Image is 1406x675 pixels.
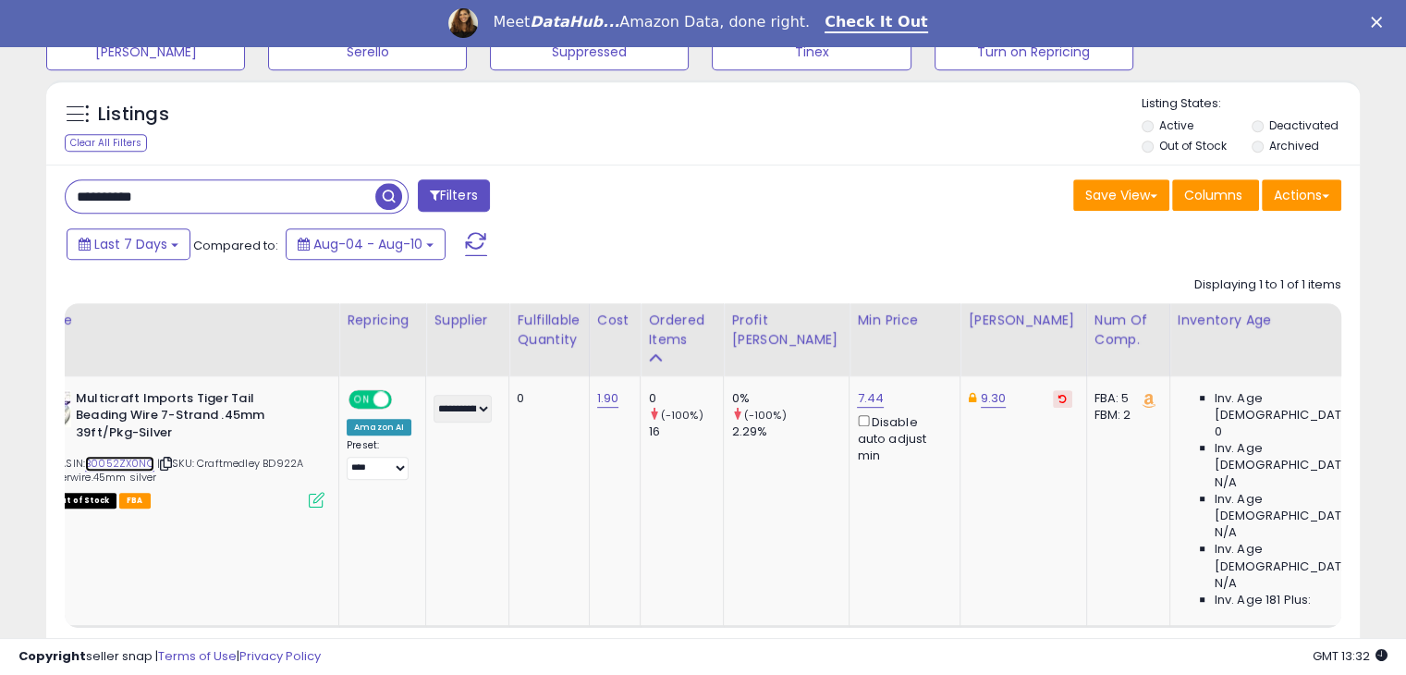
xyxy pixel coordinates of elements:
[119,493,151,509] span: FBA
[1268,117,1338,133] label: Deactivated
[350,391,373,407] span: ON
[493,13,810,31] div: Meet Amazon Data, done right.
[1371,17,1389,28] div: Close
[1178,311,1390,330] div: Inventory Age
[67,228,190,260] button: Last 7 Days
[1215,524,1237,541] span: N/A
[43,311,331,330] div: Title
[1094,390,1155,407] div: FBA: 5
[731,423,849,440] div: 2.29%
[1313,647,1388,665] span: 2025-08-18 13:32 GMT
[47,456,303,484] span: | SKU: Craftmedley BD922A tigerwire.45mm silver
[434,311,501,330] div: Supplier
[981,389,1007,408] a: 9.30
[76,390,300,447] b: Multicraft Imports Tiger Tail Beading Wire 7-Strand .45mm 39ft/Pkg-Silver
[1215,474,1237,491] span: N/A
[1094,311,1162,350] div: Num of Comp.
[712,33,911,70] button: Tinex
[1215,390,1384,423] span: Inv. Age [DEMOGRAPHIC_DATA]:
[347,311,418,330] div: Repricing
[1194,276,1341,294] div: Displaying 1 to 1 of 1 items
[935,33,1133,70] button: Turn on Repricing
[648,311,715,350] div: Ordered Items
[389,391,419,407] span: OFF
[347,439,411,481] div: Preset:
[47,390,324,507] div: ASIN:
[597,311,633,330] div: Cost
[1142,95,1360,113] p: Listing States:
[268,33,467,70] button: Serello
[661,408,703,423] small: (-100%)
[46,33,245,70] button: [PERSON_NAME]
[597,389,619,408] a: 1.90
[1215,592,1312,608] span: Inv. Age 181 Plus:
[47,493,116,509] span: All listings that are currently out of stock and unavailable for purchase on Amazon
[648,390,723,407] div: 0
[286,228,446,260] button: Aug-04 - Aug-10
[1073,179,1169,211] button: Save View
[490,33,689,70] button: Suppressed
[857,411,946,465] div: Disable auto adjust min
[731,311,841,350] div: Profit [PERSON_NAME]
[448,8,478,38] img: Profile image for Georgie
[347,419,411,436] div: Amazon AI
[1159,138,1227,153] label: Out of Stock
[313,235,422,253] span: Aug-04 - Aug-10
[158,647,237,665] a: Terms of Use
[85,456,154,472] a: B0052ZX0NC
[1215,541,1384,574] span: Inv. Age [DEMOGRAPHIC_DATA]-180:
[857,311,952,330] div: Min Price
[825,13,928,33] a: Check It Out
[517,390,574,407] div: 0
[193,237,278,254] span: Compared to:
[426,303,509,376] th: CSV column name: cust_attr_1_Supplier
[1215,491,1384,524] span: Inv. Age [DEMOGRAPHIC_DATA]:
[1268,138,1318,153] label: Archived
[18,647,86,665] strong: Copyright
[1172,179,1259,211] button: Columns
[530,13,619,31] i: DataHub...
[744,408,787,423] small: (-100%)
[1215,423,1222,440] span: 0
[98,102,169,128] h5: Listings
[65,134,147,152] div: Clear All Filters
[1262,179,1341,211] button: Actions
[731,390,849,407] div: 0%
[418,179,490,212] button: Filters
[94,235,167,253] span: Last 7 Days
[517,311,581,350] div: Fulfillable Quantity
[1215,440,1384,473] span: Inv. Age [DEMOGRAPHIC_DATA]:
[239,647,321,665] a: Privacy Policy
[648,423,723,440] div: 16
[1159,117,1193,133] label: Active
[1184,186,1242,204] span: Columns
[18,648,321,666] div: seller snap | |
[1094,407,1155,423] div: FBM: 2
[968,311,1078,330] div: [PERSON_NAME]
[857,389,884,408] a: 7.44
[1215,575,1237,592] span: N/A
